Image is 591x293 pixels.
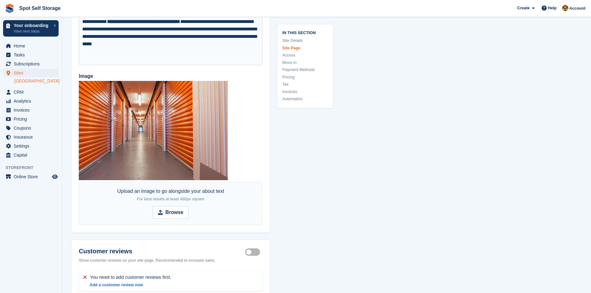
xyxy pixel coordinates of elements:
[517,5,530,11] span: Create
[79,257,262,264] div: Show customer reviews on your site page. Recommended to increase sales.
[3,42,59,50] a: menu
[14,60,51,68] span: Subscriptions
[245,252,262,253] label: Storefront show reviews
[3,97,59,105] a: menu
[548,5,557,11] span: Help
[14,78,59,84] a: [GEOGRAPHIC_DATA]
[282,74,328,80] a: Pricing
[14,151,51,159] span: Capital
[165,209,183,216] strong: Browse
[282,59,328,65] a: Move In
[3,151,59,159] a: menu
[17,3,63,13] a: Spot Self Storage
[14,42,51,50] span: Home
[3,124,59,132] a: menu
[282,38,328,44] a: Site Details
[3,88,59,96] a: menu
[282,96,328,102] a: Automation
[3,51,59,59] a: menu
[3,172,59,181] a: menu
[282,45,328,51] a: Site Page
[14,172,51,181] span: Online Store
[3,142,59,150] a: menu
[14,51,51,59] span: Tasks
[3,106,59,114] a: menu
[14,88,51,96] span: CRM
[3,133,59,141] a: menu
[79,247,245,255] h2: Customer reviews
[90,273,171,281] span: You need to add customer reviews first.
[282,52,328,58] a: Access
[282,81,328,87] a: Tax
[14,124,51,132] span: Coupons
[79,73,262,80] label: Image
[3,60,59,68] a: menu
[90,282,143,287] a: Add a customer review now
[3,69,59,77] a: menu
[282,29,328,35] span: In this section
[14,29,51,34] p: View next steps
[3,115,59,123] a: menu
[14,142,51,150] span: Settings
[14,115,51,123] span: Pricing
[14,69,51,77] span: Sites
[6,165,62,171] span: Storefront
[79,81,228,180] img: orange%20shutters.jpg
[282,88,328,95] a: Invoices
[153,206,189,219] input: Browse
[282,67,328,73] a: Payment Methods
[3,20,59,37] a: Your onboarding View next steps
[51,173,59,180] a: Preview store
[14,97,51,105] span: Analytics
[569,5,585,11] span: Account
[562,5,568,11] img: Manoj Dubey
[5,4,14,13] img: stora-icon-8386f47178a22dfd0bd8f6a31ec36ba5ce8667c1dd55bd0f319d3a0aa187defe.svg
[137,197,204,201] span: For best results at least 480px square
[14,23,51,28] p: Your onboarding
[14,106,51,114] span: Invoices
[117,188,224,202] div: Upload an image to go alongside your about text
[14,133,51,141] span: Insurance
